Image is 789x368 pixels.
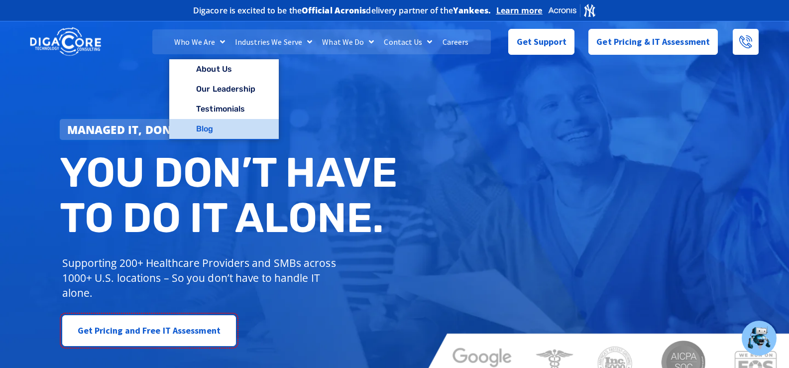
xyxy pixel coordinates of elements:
span: Get Pricing and Free IT Assessment [78,321,221,341]
a: Who We Are [169,29,230,54]
a: Blog [169,119,278,139]
a: Testimonials [169,99,278,119]
a: Get Pricing and Free IT Assessment [62,315,236,346]
a: Contact Us [379,29,437,54]
p: Supporting 200+ Healthcare Providers and SMBs across 1000+ U.S. locations – So you don’t have to ... [62,255,340,300]
b: Yankees. [453,5,491,16]
ul: Who We Are [169,59,278,140]
b: Official Acronis [302,5,366,16]
a: Learn more [496,5,543,15]
a: Managed IT, done better. [60,119,232,140]
a: What We Do [317,29,379,54]
a: About Us [169,59,278,79]
img: Acronis [548,3,596,17]
span: Get Support [517,32,566,52]
nav: Menu [152,29,491,54]
a: Get Support [508,29,574,55]
h2: Digacore is excited to be the delivery partner of the [193,6,491,14]
h2: You don’t have to do IT alone. [60,150,402,241]
a: Industries We Serve [230,29,317,54]
a: Get Pricing & IT Assessment [588,29,718,55]
strong: Managed IT, done better. [67,122,225,137]
span: Get Pricing & IT Assessment [596,32,710,52]
a: Our Leadership [169,79,278,99]
img: DigaCore Technology Consulting [30,26,101,57]
a: Careers [438,29,474,54]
